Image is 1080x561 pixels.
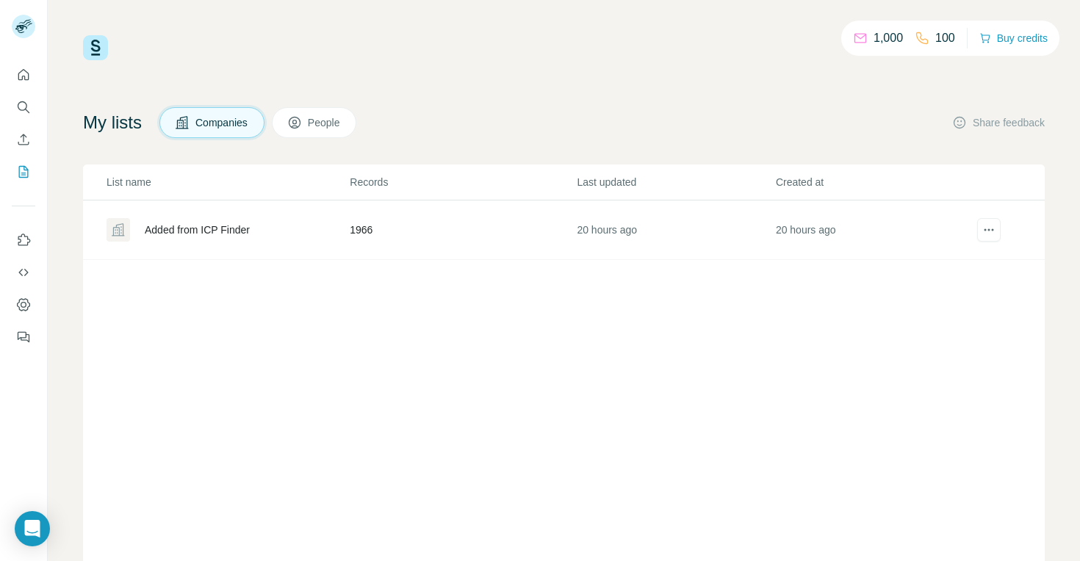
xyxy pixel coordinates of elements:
button: Share feedback [952,115,1045,130]
p: 100 [935,29,955,47]
button: Dashboard [12,292,35,318]
button: Feedback [12,324,35,350]
div: Open Intercom Messenger [15,511,50,546]
p: 1,000 [874,29,903,47]
button: Quick start [12,62,35,88]
img: Surfe Logo [83,35,108,60]
p: List name [107,175,348,189]
p: Records [350,175,575,189]
button: Buy credits [979,28,1048,48]
p: Created at [776,175,973,189]
button: My lists [12,159,35,185]
td: 20 hours ago [576,200,774,260]
td: 20 hours ago [775,200,973,260]
button: Use Surfe API [12,259,35,286]
span: Companies [195,115,249,130]
button: actions [977,218,1001,242]
button: Search [12,94,35,120]
p: Last updated [577,175,774,189]
h4: My lists [83,111,142,134]
div: Added from ICP Finder [145,222,250,237]
button: Enrich CSV [12,126,35,153]
td: 1966 [349,200,576,260]
button: Use Surfe on LinkedIn [12,227,35,253]
span: People [308,115,342,130]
